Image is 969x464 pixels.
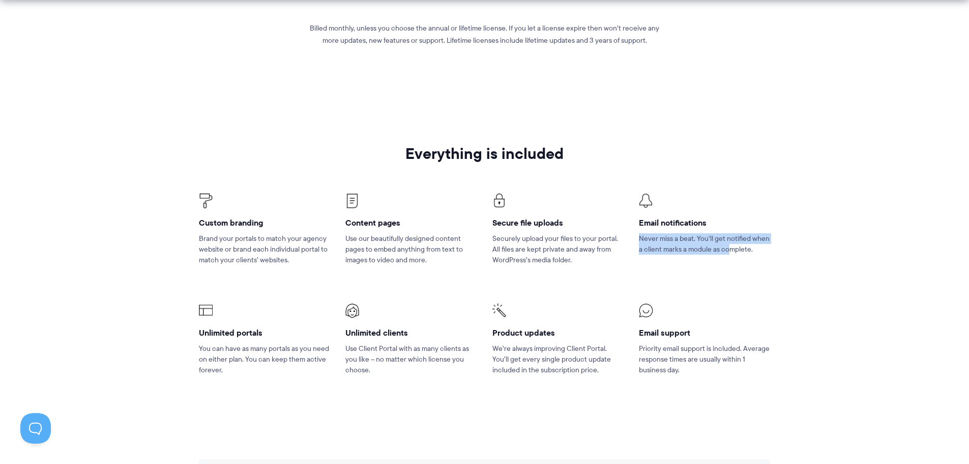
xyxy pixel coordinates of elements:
p: Billed monthly, unless you choose the annual or lifetime license. If you let a license expire the... [302,22,668,46]
iframe: Toggle Customer Support [20,413,51,444]
img: Client Portal Icons [639,304,653,317]
h4: Email support [639,327,770,338]
p: Securely upload your files to your portal. All files are kept private and away from WordPress’s m... [492,233,624,265]
p: We’re always improving Client Portal. You’ll get every single product update included in the subs... [492,343,624,375]
h4: Unlimited portals [199,327,330,338]
h2: Everything is included [199,145,770,162]
h4: Content pages [345,217,477,228]
p: Brand your portals to match your agency website or brand each individual portal to match your cli... [199,233,330,265]
img: Client Portal Icon [639,194,653,208]
img: Client Portal Icons [492,304,506,317]
h4: Custom branding [199,217,330,228]
img: Client Portal Icons [199,304,213,317]
p: You can have as many portals as you need on either plan. You can keep them active forever. [199,343,330,375]
h4: Unlimited clients [345,327,477,338]
img: Client Portal Icons [345,304,359,318]
img: Client Portal Icons [492,194,506,207]
img: Client Portal Icons [345,194,359,208]
p: Priority email support is included. Average response times are usually within 1 business day. [639,343,770,375]
h4: Email notifications [639,217,770,228]
p: Use our beautifully designed content pages to embed anything from text to images to video and more. [345,233,477,265]
h4: Secure file uploads [492,217,624,228]
img: Client Portal Icons [199,194,213,208]
h4: Product updates [492,327,624,338]
p: Use Client Portal with as many clients as you like – no matter which license you choose. [345,343,477,375]
p: Never miss a beat. You’ll get notified when a client marks a module as complete. [639,233,770,255]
